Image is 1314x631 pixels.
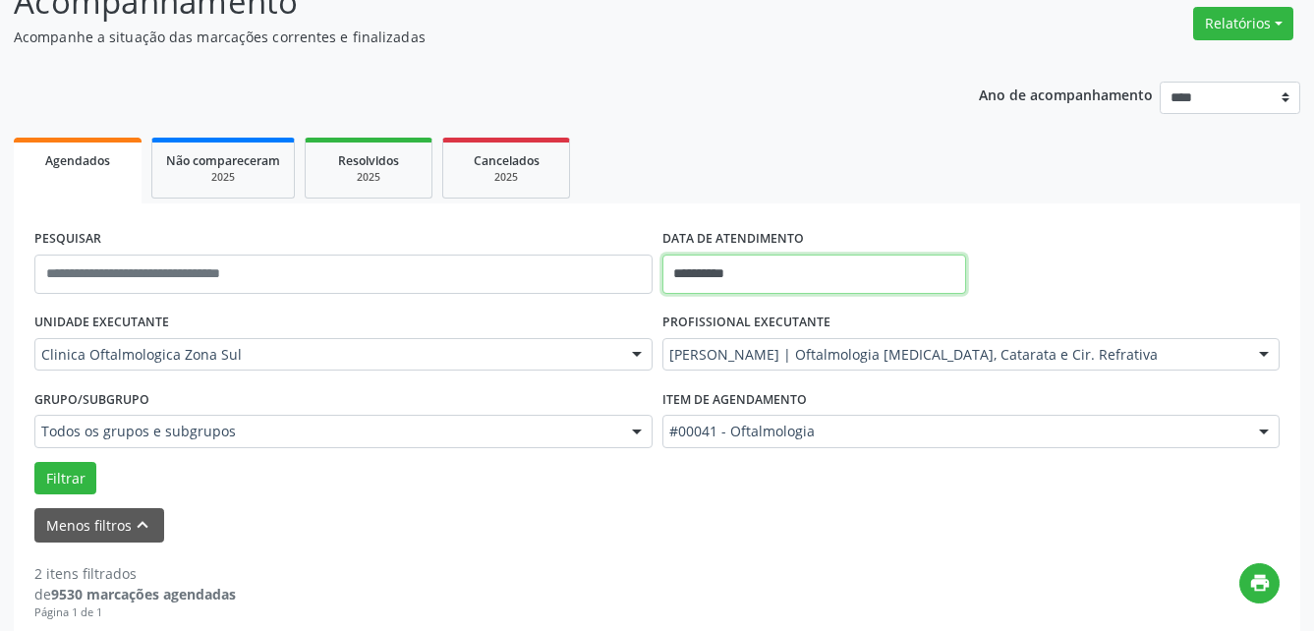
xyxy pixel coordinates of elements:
button: Menos filtroskeyboard_arrow_up [34,508,164,543]
span: Resolvidos [338,152,399,169]
p: Ano de acompanhamento [979,82,1153,106]
div: 2025 [319,170,418,185]
span: Clinica Oftalmologica Zona Sul [41,345,612,365]
button: print [1239,563,1280,603]
label: PESQUISAR [34,224,101,255]
span: Não compareceram [166,152,280,169]
div: 2 itens filtrados [34,563,236,584]
button: Filtrar [34,462,96,495]
strong: 9530 marcações agendadas [51,585,236,603]
div: de [34,584,236,604]
i: keyboard_arrow_up [132,514,153,536]
span: Agendados [45,152,110,169]
label: PROFISSIONAL EXECUTANTE [662,308,830,338]
span: #00041 - Oftalmologia [669,422,1240,441]
label: Item de agendamento [662,384,807,415]
div: 2025 [166,170,280,185]
label: UNIDADE EXECUTANTE [34,308,169,338]
label: Grupo/Subgrupo [34,384,149,415]
span: Cancelados [474,152,540,169]
div: 2025 [457,170,555,185]
label: DATA DE ATENDIMENTO [662,224,804,255]
span: Todos os grupos e subgrupos [41,422,612,441]
button: Relatórios [1193,7,1293,40]
span: [PERSON_NAME] | Oftalmologia [MEDICAL_DATA], Catarata e Cir. Refrativa [669,345,1240,365]
i: print [1249,572,1271,594]
div: Página 1 de 1 [34,604,236,621]
p: Acompanhe a situação das marcações correntes e finalizadas [14,27,914,47]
